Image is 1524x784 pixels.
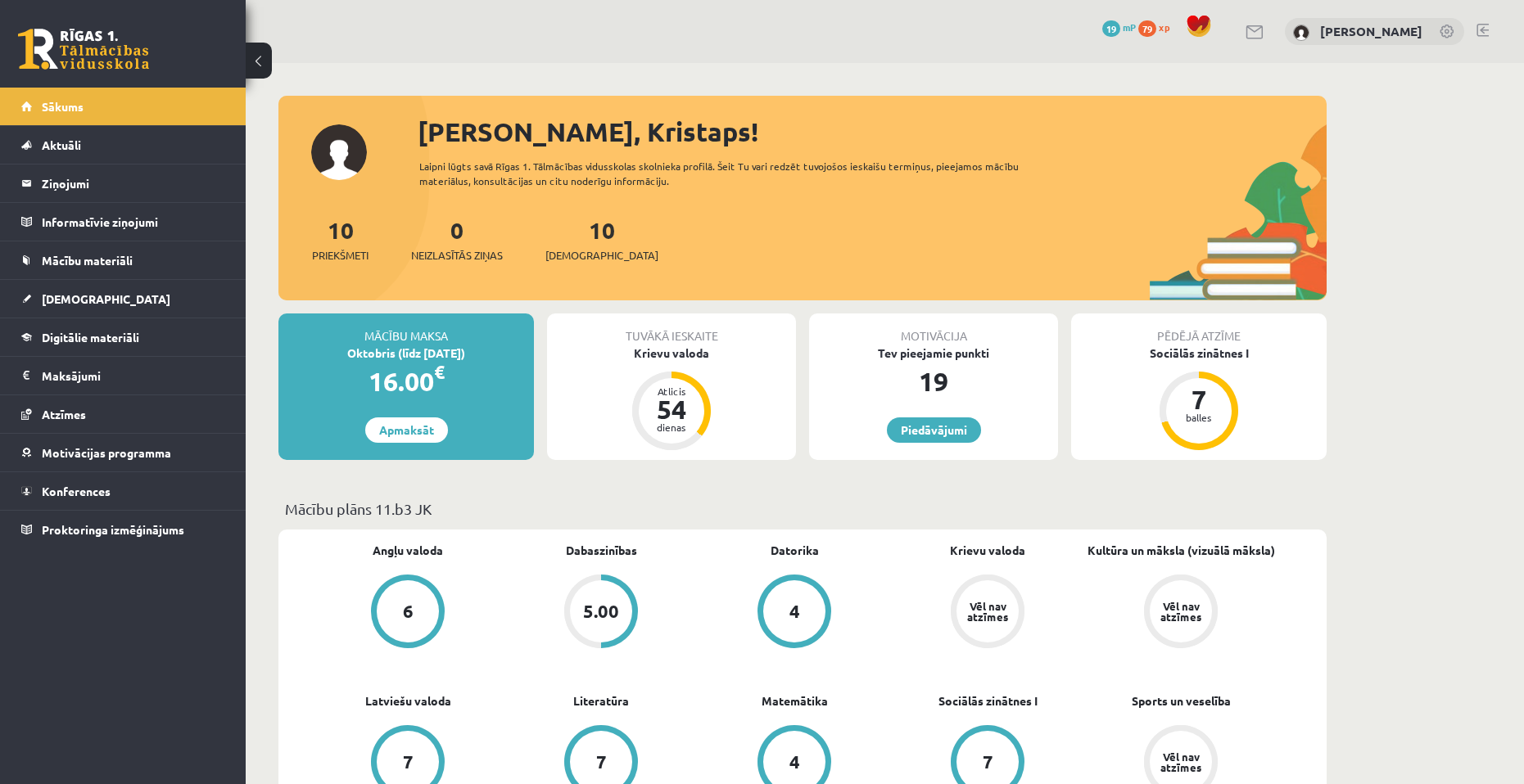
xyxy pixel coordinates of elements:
[1102,20,1136,34] a: 19 mP
[545,215,658,264] a: 10[DEMOGRAPHIC_DATA]
[1071,313,1327,345] div: Pēdējā atzīme
[411,247,503,264] span: Neizlasītās ziņas
[42,164,225,202] legend: Ziņojumi
[1071,345,1327,453] a: Sociālās zinātnes I 7 balles
[21,280,225,318] a: [DEMOGRAPHIC_DATA]
[547,313,796,345] div: Tuvākā ieskaite
[545,247,658,264] span: [DEMOGRAPHIC_DATA]
[1293,25,1309,41] img: Kristaps Zomerfelds
[21,318,225,356] a: Digitālie materiāli
[285,498,1320,520] p: Mācību plāns 11.b3 JK
[809,313,1058,345] div: Motivācija
[418,112,1327,151] div: [PERSON_NAME], Kristaps!
[965,601,1011,622] div: Vēl nav atzīmes
[365,692,451,710] a: Latviešu valoda
[21,164,225,202] a: Ziņojumi
[1174,386,1223,412] div: 7
[1158,751,1204,773] div: Vēl nav atzīmes
[18,29,149,70] a: Rīgas 1. Tālmācības vidusskola
[21,472,225,510] a: Konferences
[583,602,619,620] div: 5.00
[42,330,139,345] span: Digitālie materiāli
[21,88,225,125] a: Sākums
[771,542,819,559] a: Datorika
[1138,20,1156,37] span: 79
[403,753,414,771] div: 7
[312,247,369,264] span: Priekšmeti
[1174,412,1223,422] div: balles
[21,434,225,471] a: Motivācijas programma
[419,159,1048,188] div: Laipni lūgts savā Rīgas 1. Tālmācības vidusskolas skolnieka profilā. Šeit Tu vari redzēt tuvojošo...
[1088,542,1275,559] a: Kultūra un māksla (vizuālā māksla)
[983,753,993,771] div: 7
[373,542,443,559] a: Angļu valoda
[1132,692,1231,710] a: Sports un veselība
[596,753,607,771] div: 7
[647,386,696,396] div: Atlicis
[1138,20,1178,34] a: 79 xp
[278,362,534,401] div: 16.00
[21,511,225,548] a: Proktoringa izmēģinājums
[42,445,171,460] span: Motivācijas programma
[311,574,504,651] a: 6
[547,345,796,453] a: Krievu valoda Atlicis 54 dienas
[647,396,696,422] div: 54
[566,542,637,559] a: Dabaszinības
[1084,574,1278,651] a: Vēl nav atzīmes
[42,484,111,498] span: Konferences
[647,422,696,432] div: dienas
[1159,20,1169,34] span: xp
[1123,20,1136,34] span: mP
[278,313,534,345] div: Mācību maksa
[42,203,225,241] legend: Informatīvie ziņojumi
[1158,601,1204,622] div: Vēl nav atzīmes
[762,692,828,710] a: Matemātika
[403,602,414,620] div: 6
[789,602,800,620] div: 4
[21,395,225,433] a: Atzīmes
[42,137,81,152] span: Aktuāli
[21,357,225,394] a: Maksājumi
[278,345,534,362] div: Oktobris (līdz [DATE])
[42,291,170,306] span: [DEMOGRAPHIC_DATA]
[938,692,1038,710] a: Sociālās zinātnes I
[887,417,981,443] a: Piedāvājumi
[434,360,445,384] span: €
[21,203,225,241] a: Informatīvie ziņojumi
[21,126,225,164] a: Aktuāli
[365,417,448,443] a: Apmaksāt
[789,753,800,771] div: 4
[42,99,84,114] span: Sākums
[42,357,225,394] legend: Maksājumi
[809,362,1058,401] div: 19
[1071,345,1327,362] div: Sociālās zinātnes I
[809,345,1058,362] div: Tev pieejamie punkti
[698,574,891,651] a: 4
[891,574,1084,651] a: Vēl nav atzīmes
[547,345,796,362] div: Krievu valoda
[42,522,184,537] span: Proktoringa izmēģinājums
[21,241,225,279] a: Mācību materiāli
[950,542,1025,559] a: Krievu valoda
[573,692,629,710] a: Literatūra
[1102,20,1120,37] span: 19
[42,407,86,421] span: Atzīmes
[411,215,503,264] a: 0Neizlasītās ziņas
[42,253,133,268] span: Mācību materiāli
[504,574,698,651] a: 5.00
[1320,23,1422,39] a: [PERSON_NAME]
[312,215,369,264] a: 10Priekšmeti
